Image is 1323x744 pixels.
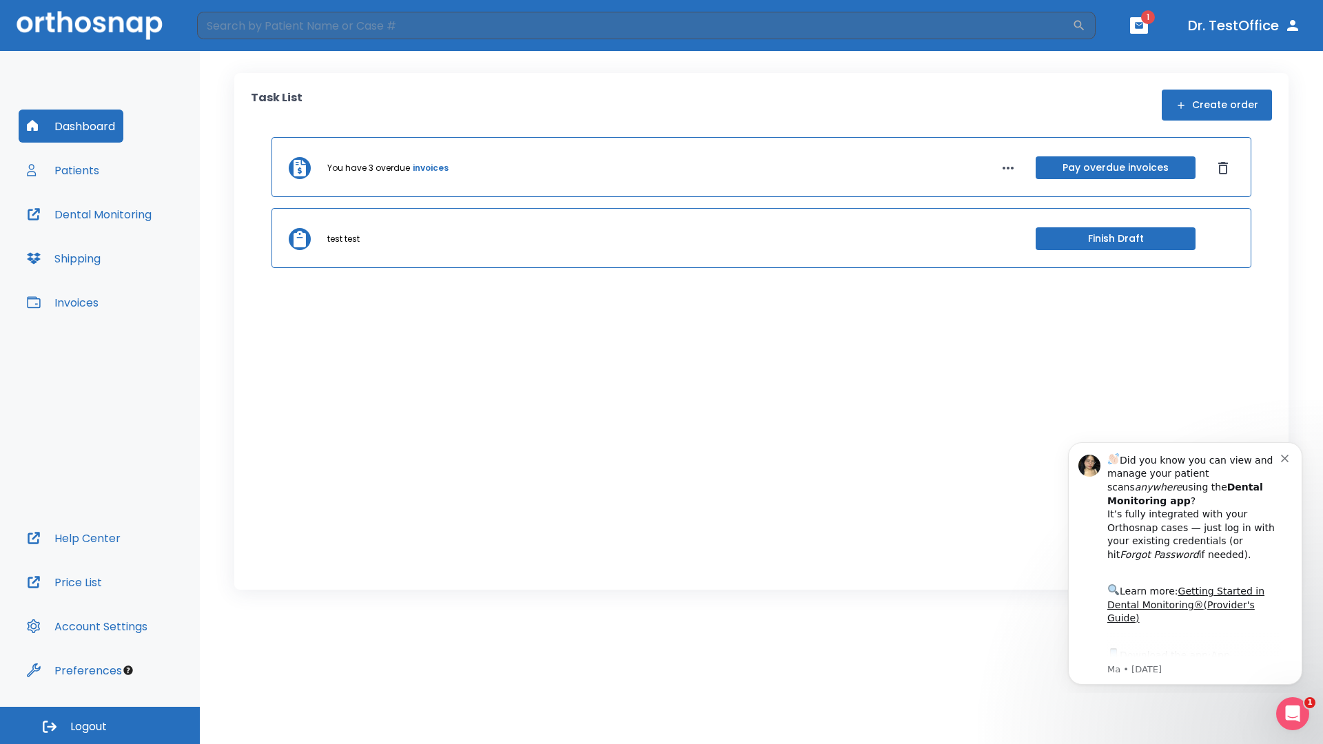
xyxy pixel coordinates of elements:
[19,242,109,275] button: Shipping
[197,12,1072,39] input: Search by Patient Name or Case #
[251,90,302,121] p: Task List
[1276,697,1309,730] iframe: Intercom live chat
[1036,156,1196,179] button: Pay overdue invoices
[1141,10,1155,24] span: 1
[413,162,449,174] a: invoices
[122,664,134,676] div: Tooltip anchor
[1212,157,1234,179] button: Dismiss
[19,154,107,187] button: Patients
[19,566,110,599] button: Price List
[1182,13,1306,38] button: Dr. TestOffice
[1162,90,1272,121] button: Create order
[1036,227,1196,250] button: Finish Draft
[19,521,129,555] button: Help Center
[70,719,107,734] span: Logout
[1304,697,1315,708] span: 1
[19,198,160,231] button: Dental Monitoring
[60,234,234,246] p: Message from Ma, sent 4w ago
[327,162,410,174] p: You have 3 overdue
[19,654,130,687] button: Preferences
[234,21,245,32] button: Dismiss notification
[19,110,123,143] button: Dashboard
[19,286,107,319] button: Invoices
[327,233,360,245] p: test test
[60,220,183,245] a: App Store
[60,216,234,287] div: Download the app: | ​ Let us know if you need help getting started!
[1047,430,1323,693] iframe: Intercom notifications message
[17,11,163,39] img: Orthosnap
[19,610,156,643] button: Account Settings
